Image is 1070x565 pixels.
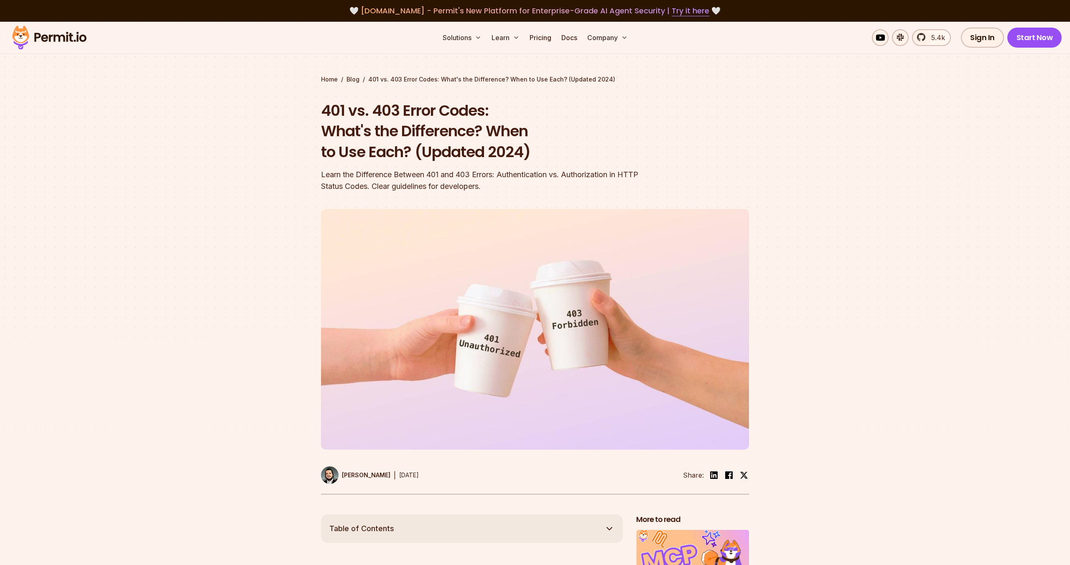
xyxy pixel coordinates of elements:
[346,75,359,84] a: Blog
[636,514,749,525] h2: More to read
[526,29,555,46] a: Pricing
[321,75,749,84] div: / /
[321,466,339,484] img: Gabriel L. Manor
[342,471,390,479] p: [PERSON_NAME]
[329,523,394,534] span: Table of Contents
[20,5,1050,17] div: 🤍 🤍
[321,466,390,484] a: [PERSON_NAME]
[321,209,749,450] img: 401 vs. 403 Error Codes: What's the Difference? When to Use Each? (Updated 2024)
[740,471,748,479] img: twitter
[1007,28,1062,48] a: Start Now
[361,5,709,16] span: [DOMAIN_NAME] - Permit's New Platform for Enterprise-Grade AI Agent Security |
[724,470,734,480] img: facebook
[558,29,581,46] a: Docs
[394,470,396,480] div: |
[321,169,642,192] div: Learn the Difference Between 401 and 403 Errors: Authentication vs. Authorization in HTTP Status ...
[321,514,623,543] button: Table of Contents
[709,470,719,480] img: linkedin
[912,29,951,46] a: 5.4k
[683,470,704,480] li: Share:
[8,23,90,52] img: Permit logo
[321,75,338,84] a: Home
[488,29,523,46] button: Learn
[439,29,485,46] button: Solutions
[584,29,631,46] button: Company
[961,28,1004,48] a: Sign In
[399,471,419,478] time: [DATE]
[672,5,709,16] a: Try it here
[926,33,945,43] span: 5.4k
[321,100,642,163] h1: 401 vs. 403 Error Codes: What's the Difference? When to Use Each? (Updated 2024)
